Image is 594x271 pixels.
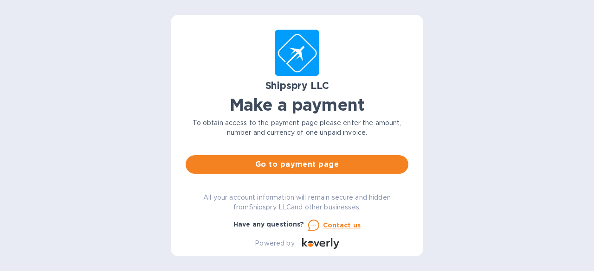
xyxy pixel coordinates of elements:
[186,95,408,114] h1: Make a payment
[193,159,401,170] span: Go to payment page
[255,239,294,248] p: Powered by
[265,80,329,91] b: Shipspry LLC
[323,221,361,229] u: Contact us
[186,155,408,174] button: Go to payment page
[186,193,408,212] p: All your account information will remain secure and hidden from Shipspry LLC and other businesses.
[186,118,408,138] p: To obtain access to the payment page please enter the amount, number and currency of one unpaid i...
[233,221,304,228] b: Have any questions?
